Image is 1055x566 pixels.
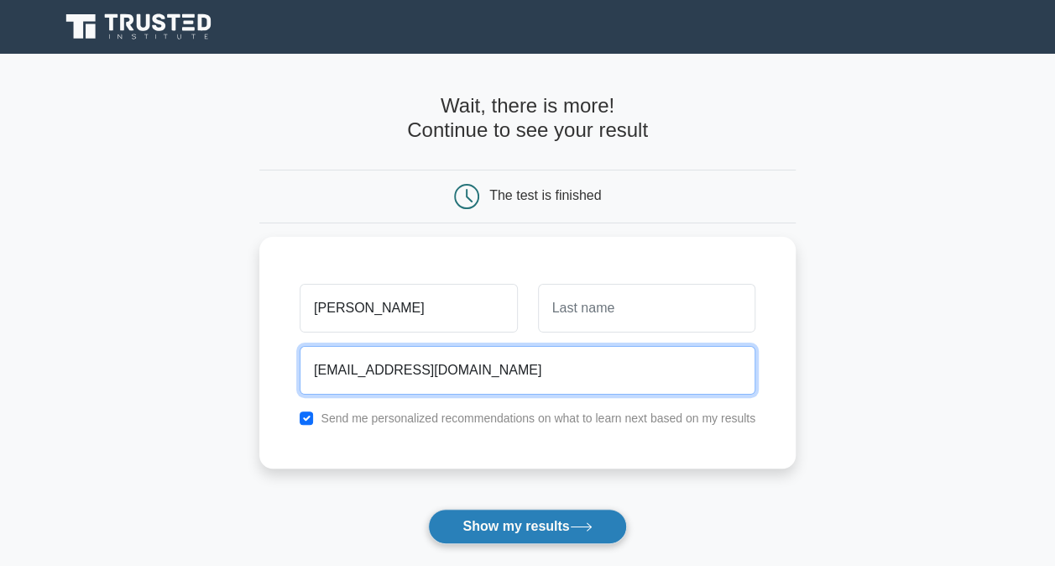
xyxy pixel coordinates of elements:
input: Last name [538,284,755,333]
input: First name [300,284,517,333]
input: Email [300,346,755,395]
label: Send me personalized recommendations on what to learn next based on my results [321,411,755,425]
h4: Wait, there is more! Continue to see your result [259,94,796,143]
button: Show my results [428,509,626,544]
div: The test is finished [489,188,601,202]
